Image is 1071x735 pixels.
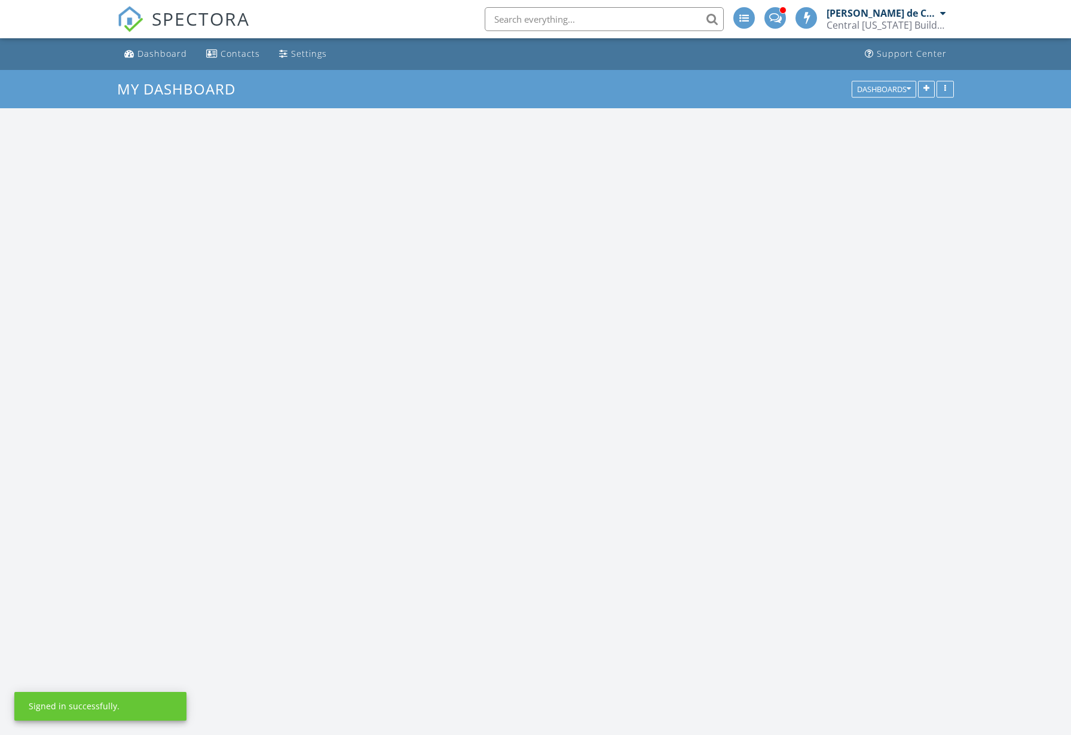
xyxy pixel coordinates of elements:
[274,43,332,65] a: Settings
[137,48,187,59] div: Dashboard
[827,19,946,31] div: Central Florida Building Inspectors
[852,81,916,97] button: Dashboards
[857,85,911,93] div: Dashboards
[117,79,246,99] a: My Dashboard
[152,6,250,31] span: SPECTORA
[117,6,143,32] img: The Best Home Inspection Software - Spectora
[29,700,120,712] div: Signed in successfully.
[117,16,250,41] a: SPECTORA
[291,48,327,59] div: Settings
[120,43,192,65] a: Dashboard
[201,43,265,65] a: Contacts
[860,43,951,65] a: Support Center
[221,48,260,59] div: Contacts
[877,48,947,59] div: Support Center
[485,7,724,31] input: Search everything...
[827,7,937,19] div: [PERSON_NAME] de Challouf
